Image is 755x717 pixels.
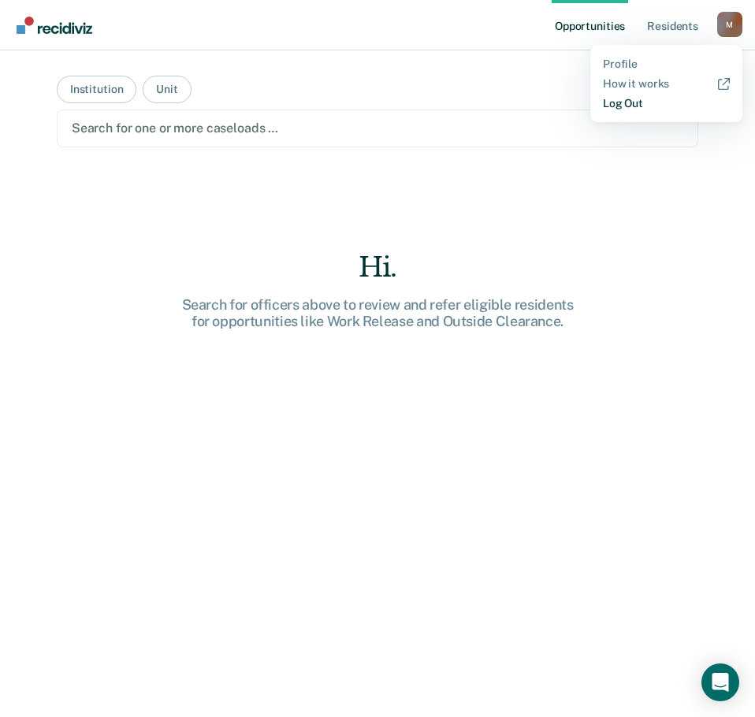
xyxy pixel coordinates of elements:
[125,251,630,284] div: Hi.
[717,12,742,37] button: Profile dropdown button
[17,17,92,34] img: Recidiviz
[603,97,730,110] a: Log Out
[603,77,730,91] a: How it works
[57,76,136,103] button: Institution
[603,58,730,71] a: Profile
[701,663,739,701] div: Open Intercom Messenger
[717,12,742,37] div: M
[125,296,630,330] div: Search for officers above to review and refer eligible residents for opportunities like Work Rele...
[143,76,191,103] button: Unit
